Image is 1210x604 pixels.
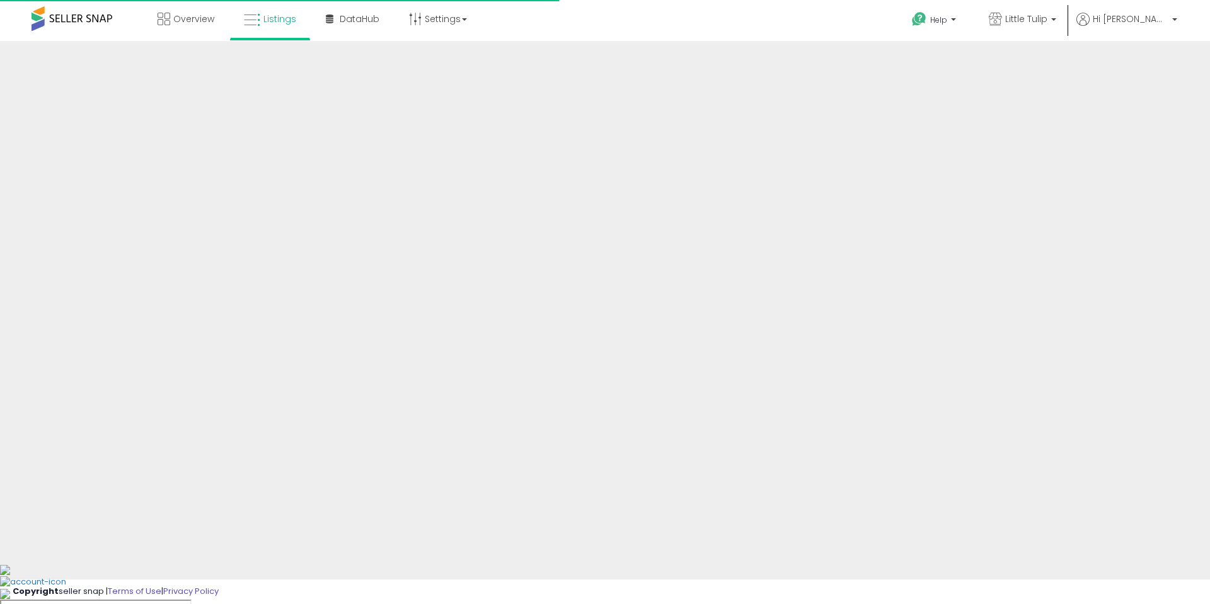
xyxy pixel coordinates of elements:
[173,13,214,25] span: Overview
[1005,13,1047,25] span: Little Tulip
[930,15,947,25] span: Help
[1093,13,1168,25] span: Hi [PERSON_NAME]
[911,11,927,27] i: Get Help
[263,13,296,25] span: Listings
[1076,13,1177,41] a: Hi [PERSON_NAME]
[340,13,379,25] span: DataHub
[902,2,969,41] a: Help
